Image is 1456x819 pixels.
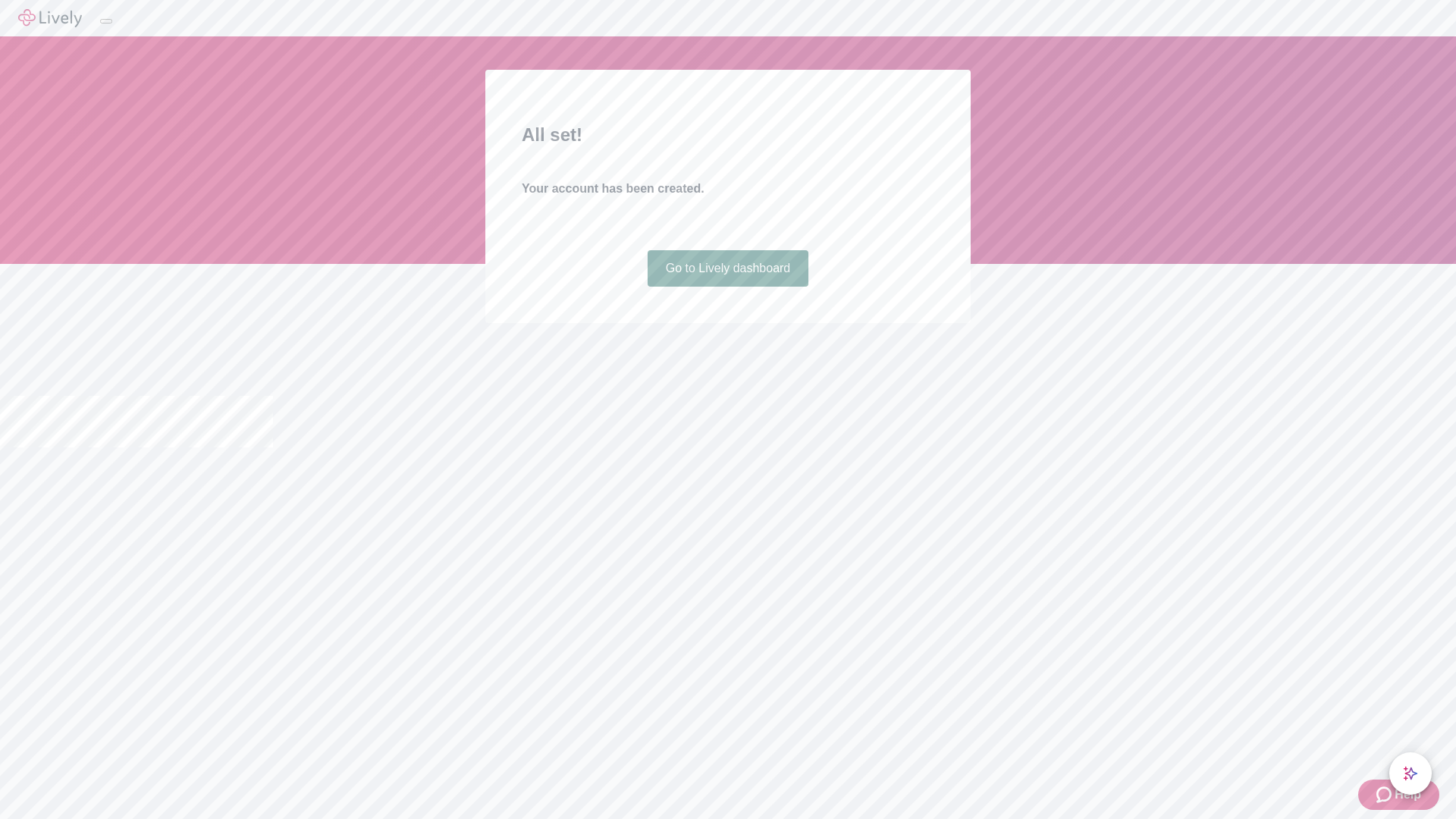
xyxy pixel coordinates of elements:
[18,9,82,27] img: Lively
[1403,766,1418,781] svg: Lively AI Assistant
[522,180,934,198] h4: Your account has been created.
[1389,752,1432,795] button: chat
[1395,786,1421,804] span: Help
[1358,780,1439,810] button: Zendesk support iconHelp
[1376,786,1395,804] svg: Zendesk support icon
[522,121,934,149] h2: All set!
[648,250,809,287] a: Go to Lively dashboard
[100,19,112,24] button: Log out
